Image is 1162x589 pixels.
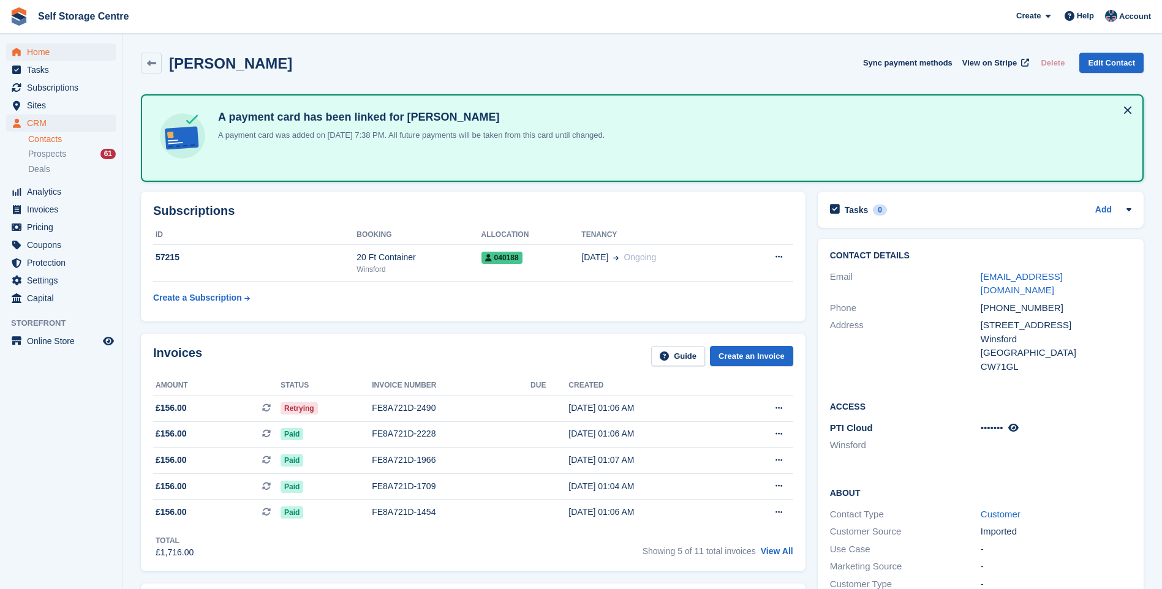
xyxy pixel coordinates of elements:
[568,506,730,519] div: [DATE] 01:06 AM
[6,254,116,271] a: menu
[372,376,530,396] th: Invoice number
[153,225,357,245] th: ID
[27,43,100,61] span: Home
[27,97,100,114] span: Sites
[153,346,202,366] h2: Invoices
[1105,10,1117,22] img: Clair Cole
[27,332,100,350] span: Online Store
[281,376,372,396] th: Status
[213,110,605,124] h4: A payment card has been linked for [PERSON_NAME]
[6,183,116,200] a: menu
[33,6,134,26] a: Self Storage Centre
[581,251,608,264] span: [DATE]
[28,163,116,176] a: Deals
[6,219,116,236] a: menu
[27,290,100,307] span: Capital
[830,422,873,433] span: PTI Cloud
[643,546,756,556] span: Showing 5 of 11 total invoices
[27,254,100,271] span: Protection
[830,400,1131,412] h2: Access
[6,236,116,253] a: menu
[981,525,1131,539] div: Imported
[624,252,656,262] span: Ongoing
[27,183,100,200] span: Analytics
[27,61,100,78] span: Tasks
[830,525,981,539] div: Customer Source
[357,225,481,245] th: Booking
[11,317,122,329] span: Storefront
[27,201,100,218] span: Invoices
[6,114,116,132] a: menu
[27,236,100,253] span: Coupons
[6,290,116,307] a: menu
[981,318,1131,332] div: [STREET_ADDRESS]
[6,272,116,289] a: menu
[981,360,1131,374] div: CW71GL
[568,376,730,396] th: Created
[981,301,1131,315] div: [PHONE_NUMBER]
[981,422,1003,433] span: •••••••
[1077,10,1094,22] span: Help
[156,480,187,493] span: £156.00
[372,427,530,440] div: FE8A721D-2228
[28,148,66,160] span: Prospects
[981,509,1021,519] a: Customer
[372,506,530,519] div: FE8A721D-1454
[27,219,100,236] span: Pricing
[530,376,568,396] th: Due
[1119,10,1151,23] span: Account
[281,454,303,467] span: Paid
[1079,53,1144,73] a: Edit Contact
[28,148,116,160] a: Prospects 61
[761,546,793,556] a: View All
[357,264,481,275] div: Winsford
[581,225,739,245] th: Tenancy
[157,110,208,162] img: card-linked-ebf98d0992dc2aeb22e95c0e3c79077019eb2392cfd83c6a337811c24bc77127.svg
[27,272,100,289] span: Settings
[27,114,100,132] span: CRM
[213,129,605,141] p: A payment card was added on [DATE] 7:38 PM. All future payments will be taken from this card unti...
[156,535,194,546] div: Total
[830,318,981,373] div: Address
[957,53,1032,73] a: View on Stripe
[156,546,194,559] div: £1,716.00
[962,57,1017,69] span: View on Stripe
[481,252,523,264] span: 040188
[156,402,187,415] span: £156.00
[981,271,1063,296] a: [EMAIL_ADDRESS][DOMAIN_NAME]
[830,560,981,574] div: Marketing Source
[281,506,303,519] span: Paid
[100,149,116,159] div: 61
[568,402,730,415] div: [DATE] 01:06 AM
[568,480,730,493] div: [DATE] 01:04 AM
[1016,10,1041,22] span: Create
[28,133,116,145] a: Contacts
[169,55,292,72] h2: [PERSON_NAME]
[981,346,1131,360] div: [GEOGRAPHIC_DATA]
[28,163,50,175] span: Deals
[830,486,1131,498] h2: About
[981,332,1131,347] div: Winsford
[863,53,953,73] button: Sync payment methods
[6,61,116,78] a: menu
[845,204,869,216] h2: Tasks
[153,287,250,309] a: Create a Subscription
[830,251,1131,261] h2: Contact Details
[357,251,481,264] div: 20 Ft Container
[830,542,981,557] div: Use Case
[153,251,357,264] div: 57215
[1036,53,1070,73] button: Delete
[568,454,730,467] div: [DATE] 01:07 AM
[281,402,318,415] span: Retrying
[651,346,705,366] a: Guide
[156,427,187,440] span: £156.00
[873,204,887,216] div: 0
[372,454,530,467] div: FE8A721D-1966
[710,346,793,366] a: Create an Invoice
[153,291,242,304] div: Create a Subscription
[281,481,303,493] span: Paid
[981,560,1131,574] div: -
[830,438,981,452] li: Winsford
[481,225,582,245] th: Allocation
[153,376,281,396] th: Amount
